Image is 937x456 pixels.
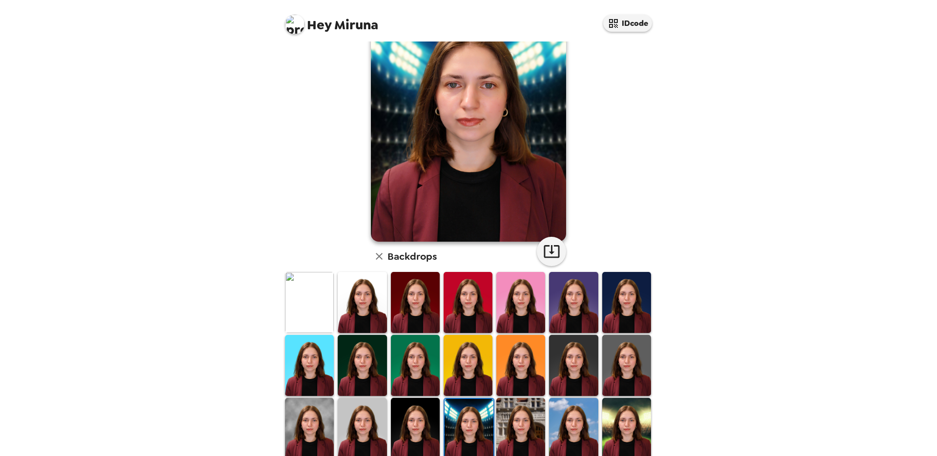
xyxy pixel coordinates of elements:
[603,15,652,32] button: IDcode
[285,15,305,34] img: profile pic
[307,16,331,34] span: Hey
[387,249,437,264] h6: Backdrops
[285,272,334,333] img: Original
[285,10,378,32] span: Miruna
